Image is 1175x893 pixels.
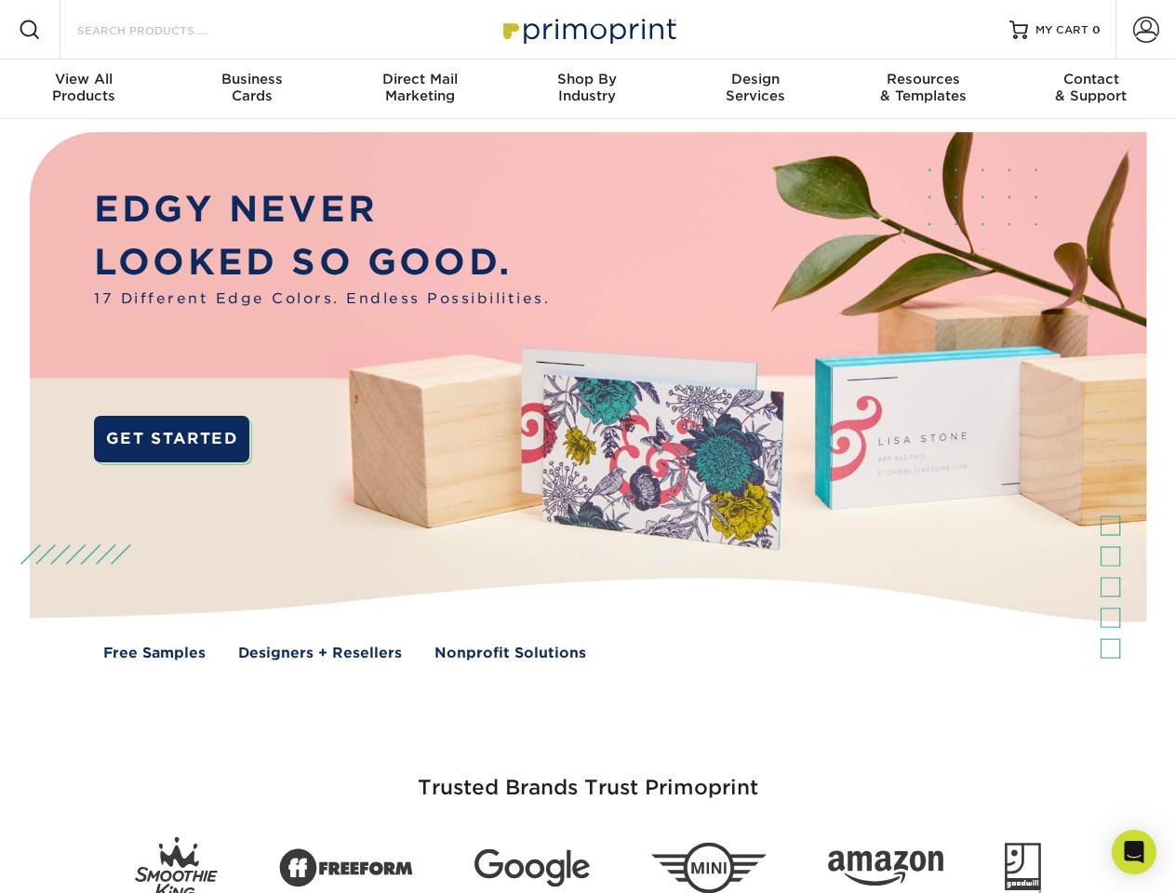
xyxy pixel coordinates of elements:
div: Cards [167,71,335,104]
a: Shop ByIndustry [503,60,671,119]
img: Google [474,849,590,887]
img: Primoprint [495,9,681,49]
input: SEARCH PRODUCTS..... [75,19,257,41]
img: Amazon [828,851,943,886]
iframe: Google Customer Reviews [5,836,158,886]
span: Contact [1008,71,1175,87]
a: Free Samples [103,643,206,664]
h3: Trusted Brands Trust Primoprint [44,731,1132,822]
div: Industry [503,71,671,104]
div: Open Intercom Messenger [1112,830,1156,874]
span: MY CART [1035,22,1088,38]
a: BusinessCards [167,60,335,119]
span: Design [672,71,839,87]
div: & Support [1008,71,1175,104]
div: Services [672,71,839,104]
a: Contact& Support [1008,60,1175,119]
a: Resources& Templates [839,60,1007,119]
p: LOOKED SO GOOD. [94,236,550,289]
a: Designers + Resellers [238,643,402,664]
p: EDGY NEVER [94,183,550,236]
span: Direct Mail [336,71,503,87]
span: 17 Different Edge Colors. Endless Possibilities. [94,288,550,310]
span: Resources [839,71,1007,87]
a: Nonprofit Solutions [434,643,586,664]
span: Shop By [503,71,671,87]
a: DesignServices [672,60,839,119]
span: Business [167,71,335,87]
span: 0 [1092,23,1101,36]
a: GET STARTED [94,416,249,462]
div: & Templates [839,71,1007,104]
img: Goodwill [1005,843,1041,893]
div: Marketing [336,71,503,104]
a: Direct MailMarketing [336,60,503,119]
